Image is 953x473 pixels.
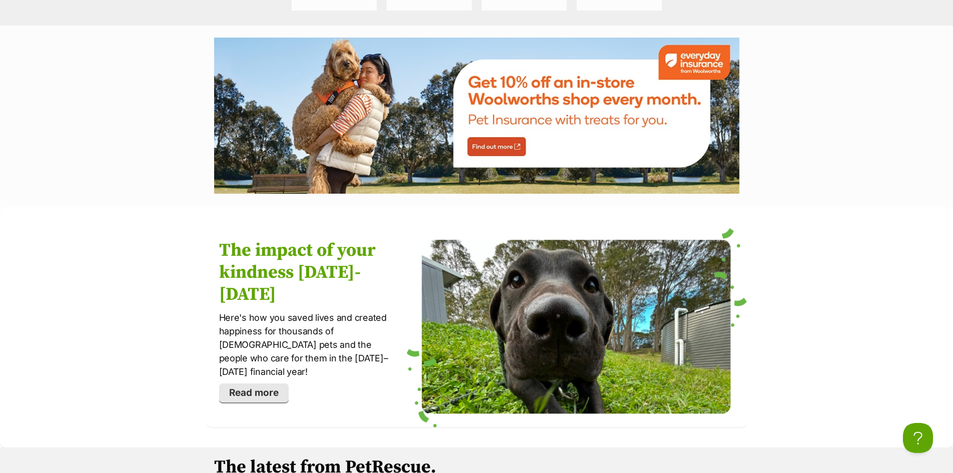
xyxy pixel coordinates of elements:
p: Here's how you saved lives and created happiness for thousands of [DEMOGRAPHIC_DATA] pets and the... [219,311,395,378]
a: Everyday Insurance by Woolworths promotional banner [214,38,739,195]
img: The impact of your kindness 2024-2025 [407,227,746,427]
iframe: Help Scout Beacon - Open [903,423,933,453]
h2: The impact of your kindness [DATE]-[DATE] [219,240,395,306]
a: Read more [219,383,289,402]
img: Everyday Insurance by Woolworths promotional banner [214,38,739,193]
